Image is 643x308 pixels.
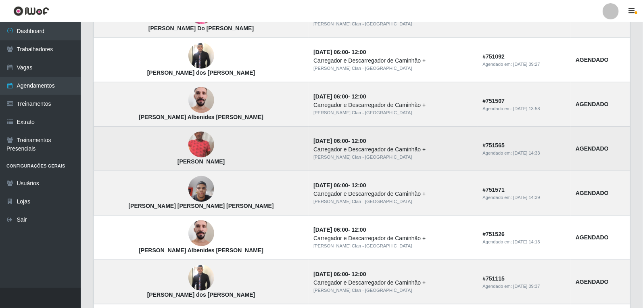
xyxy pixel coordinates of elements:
strong: AGENDADO [576,101,609,107]
strong: AGENDADO [576,145,609,152]
strong: - [313,49,366,55]
time: [DATE] 06:00 [313,93,348,100]
time: 12:00 [352,49,366,55]
div: Carregador e Descarregador de Caminhão + [313,101,473,109]
img: Luís Fernando Santos Ribeiro de Lima [188,172,214,206]
div: Carregador e Descarregador de Caminhão + [313,190,473,198]
div: Agendado em: [483,105,566,112]
div: Agendado em: [483,150,566,157]
strong: # 751115 [483,275,505,282]
time: 12:00 [352,226,366,233]
strong: AGENDADO [576,190,609,196]
time: [DATE] 14:33 [513,151,540,155]
strong: - [313,271,366,277]
strong: # 751092 [483,53,505,60]
strong: [PERSON_NAME] Do [PERSON_NAME] [148,25,254,31]
div: [PERSON_NAME] Clan - [GEOGRAPHIC_DATA] [313,109,473,116]
div: [PERSON_NAME] Clan - [GEOGRAPHIC_DATA] [313,154,473,161]
div: Agendado em: [483,239,566,245]
time: 12:00 [352,271,366,277]
div: Carregador e Descarregador de Caminhão + [313,145,473,154]
strong: # 751571 [483,186,505,193]
time: [DATE] 06:00 [313,271,348,277]
img: Edvaldo Pereira dos Santos [188,264,214,292]
strong: # 751526 [483,231,505,237]
img: Edvaldo Pereira dos Santos [188,42,214,70]
strong: AGENDADO [576,279,609,285]
div: [PERSON_NAME] Clan - [GEOGRAPHIC_DATA] [313,243,473,249]
time: [DATE] 14:39 [513,195,540,200]
time: [DATE] 06:00 [313,226,348,233]
time: [DATE] 09:37 [513,284,540,289]
strong: # 751507 [483,98,505,104]
div: Agendado em: [483,61,566,68]
time: 12:00 [352,93,366,100]
div: Agendado em: [483,283,566,290]
strong: # 751565 [483,142,505,149]
time: [DATE] 09:27 [513,62,540,67]
img: José Albenides Pereira [188,216,214,251]
time: [DATE] 06:00 [313,138,348,144]
strong: - [313,93,366,100]
img: Erivan Pereira da Cunha [188,116,214,174]
div: Carregador e Descarregador de Caminhão + [313,234,473,243]
time: 12:00 [352,182,366,189]
time: [DATE] 13:58 [513,106,540,111]
strong: AGENDADO [576,57,609,63]
div: Carregador e Descarregador de Caminhão + [313,279,473,287]
img: José Albenides Pereira [188,83,214,117]
div: [PERSON_NAME] Clan - [GEOGRAPHIC_DATA] [313,198,473,205]
time: [DATE] 06:00 [313,49,348,55]
div: [PERSON_NAME] Clan - [GEOGRAPHIC_DATA] [313,65,473,72]
strong: - [313,226,366,233]
strong: [PERSON_NAME] dos [PERSON_NAME] [147,69,255,76]
strong: - [313,182,366,189]
strong: [PERSON_NAME] dos [PERSON_NAME] [147,291,255,298]
strong: AGENDADO [576,234,609,241]
strong: - [313,138,366,144]
time: [DATE] 14:13 [513,239,540,244]
img: CoreUI Logo [13,6,49,16]
strong: [PERSON_NAME] Albenides [PERSON_NAME] [139,247,263,254]
div: Agendado em: [483,194,566,201]
time: 12:00 [352,138,366,144]
strong: [PERSON_NAME] [177,158,225,165]
div: [PERSON_NAME] Clan - [GEOGRAPHIC_DATA] [313,21,473,27]
time: [DATE] 06:00 [313,182,348,189]
strong: [PERSON_NAME] Albenides [PERSON_NAME] [139,114,263,120]
strong: [PERSON_NAME] [PERSON_NAME] [PERSON_NAME] [129,203,274,209]
div: [PERSON_NAME] Clan - [GEOGRAPHIC_DATA] [313,287,473,294]
div: Carregador e Descarregador de Caminhão + [313,57,473,65]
